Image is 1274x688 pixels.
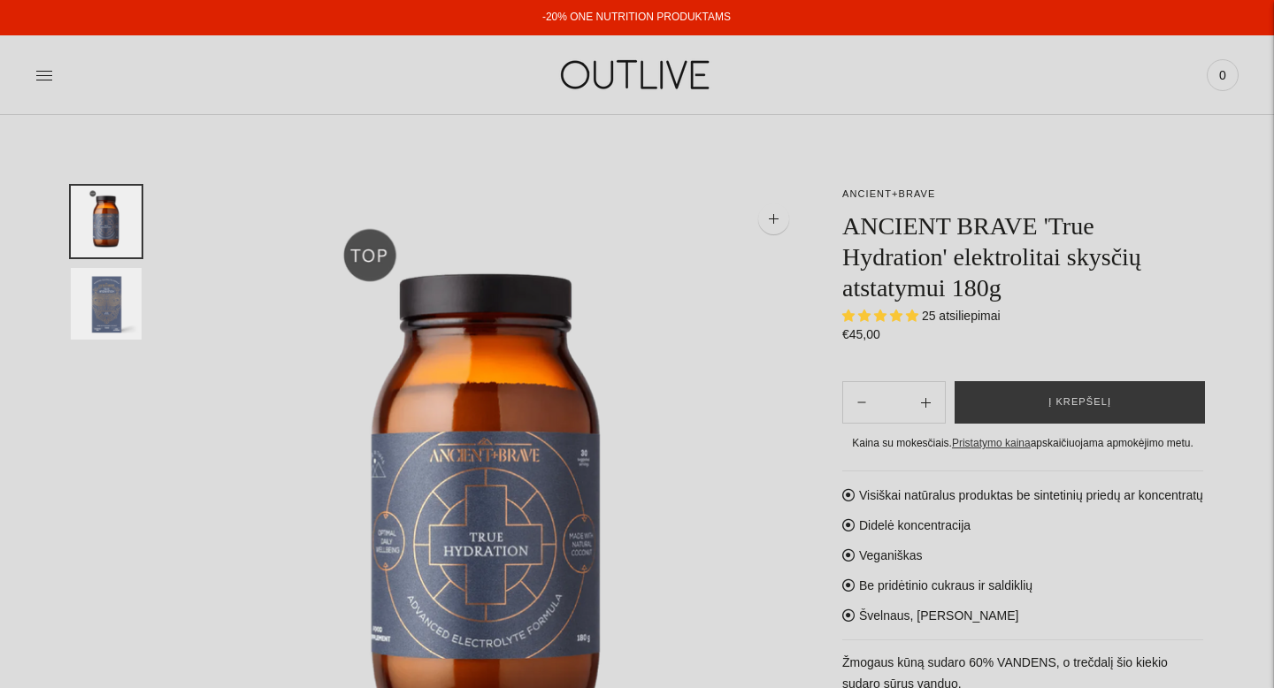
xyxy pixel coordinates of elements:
button: Translation missing: en.general.accessibility.image_thumbail [71,186,142,257]
span: Į krepšelį [1048,394,1111,411]
a: Pristatymo kaina [952,437,1031,449]
a: ANCIENT+BRAVE [842,188,935,199]
button: Translation missing: en.general.accessibility.image_thumbail [71,268,142,340]
span: €45,00 [842,327,880,341]
input: Product quantity [880,390,907,416]
span: 0 [1210,63,1235,88]
a: -20% ONE NUTRITION PRODUKTAMS [542,11,731,23]
h1: ANCIENT BRAVE 'True Hydration' elektrolitai skysčių atstatymui 180g [842,210,1203,303]
button: Į krepšelį [955,381,1205,424]
span: 25 atsiliepimai [922,309,1001,323]
span: 4.88 stars [842,309,922,323]
button: Subtract product quantity [907,381,945,424]
button: Add product quantity [843,381,880,424]
img: OUTLIVE [526,44,748,105]
div: Kaina su mokesčiais. apskaičiuojama apmokėjimo metu. [842,434,1203,453]
a: 0 [1207,56,1239,95]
